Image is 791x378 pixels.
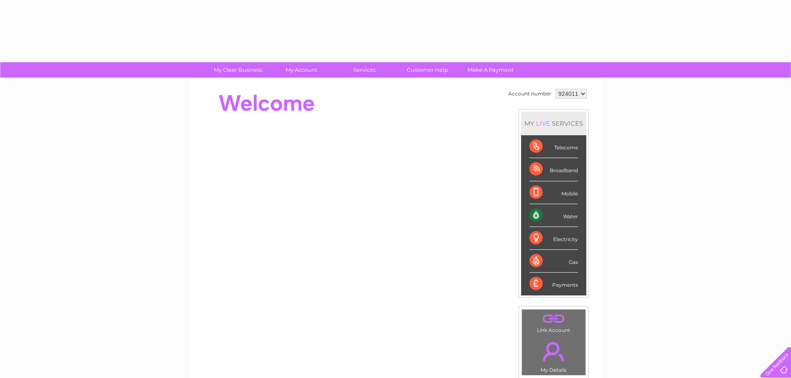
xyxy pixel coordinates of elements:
[529,158,578,181] div: Broadband
[522,309,586,335] td: Link Account
[529,273,578,295] div: Payments
[529,181,578,204] div: Mobile
[529,135,578,158] div: Telecoms
[330,62,399,78] a: Services
[524,312,583,326] a: .
[521,112,586,135] div: MY SERVICES
[529,250,578,273] div: Gas
[393,62,462,78] a: Customer Help
[204,62,272,78] a: My Clear Business
[456,62,525,78] a: Make A Payment
[506,87,553,101] td: Account number
[534,119,552,127] div: LIVE
[522,335,586,376] td: My Details
[529,227,578,250] div: Electricity
[524,337,583,366] a: .
[529,204,578,227] div: Water
[267,62,336,78] a: My Account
